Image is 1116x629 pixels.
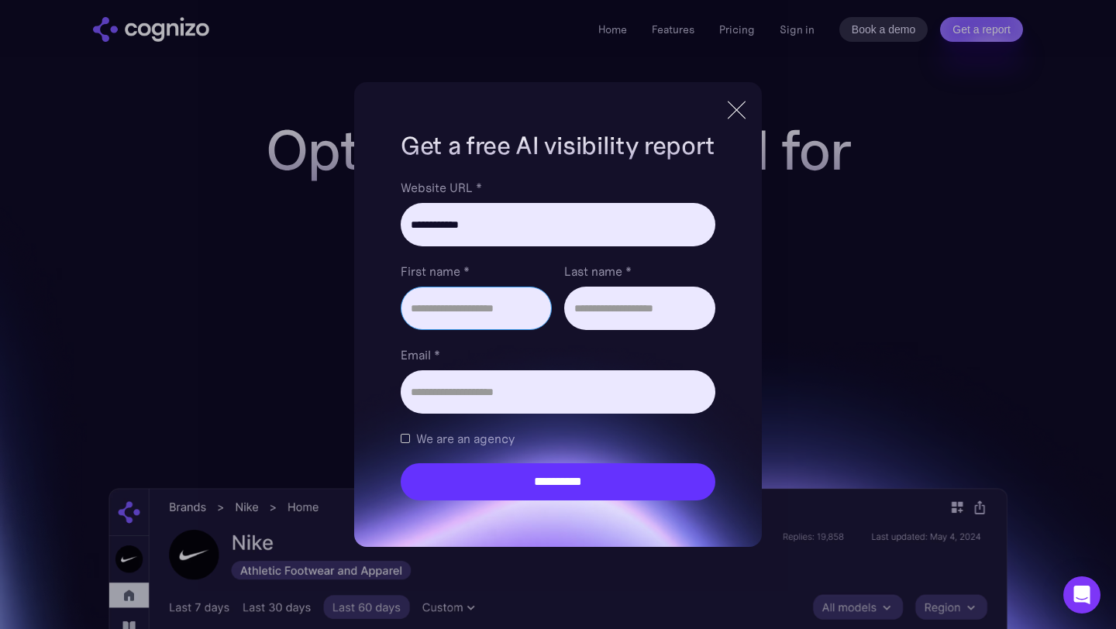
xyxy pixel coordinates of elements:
[401,262,552,280] label: First name *
[401,345,715,364] label: Email *
[401,178,715,197] label: Website URL *
[1063,576,1100,614] div: Open Intercom Messenger
[401,178,715,500] form: Brand Report Form
[401,129,715,163] h1: Get a free AI visibility report
[564,262,715,280] label: Last name *
[416,429,515,448] span: We are an agency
